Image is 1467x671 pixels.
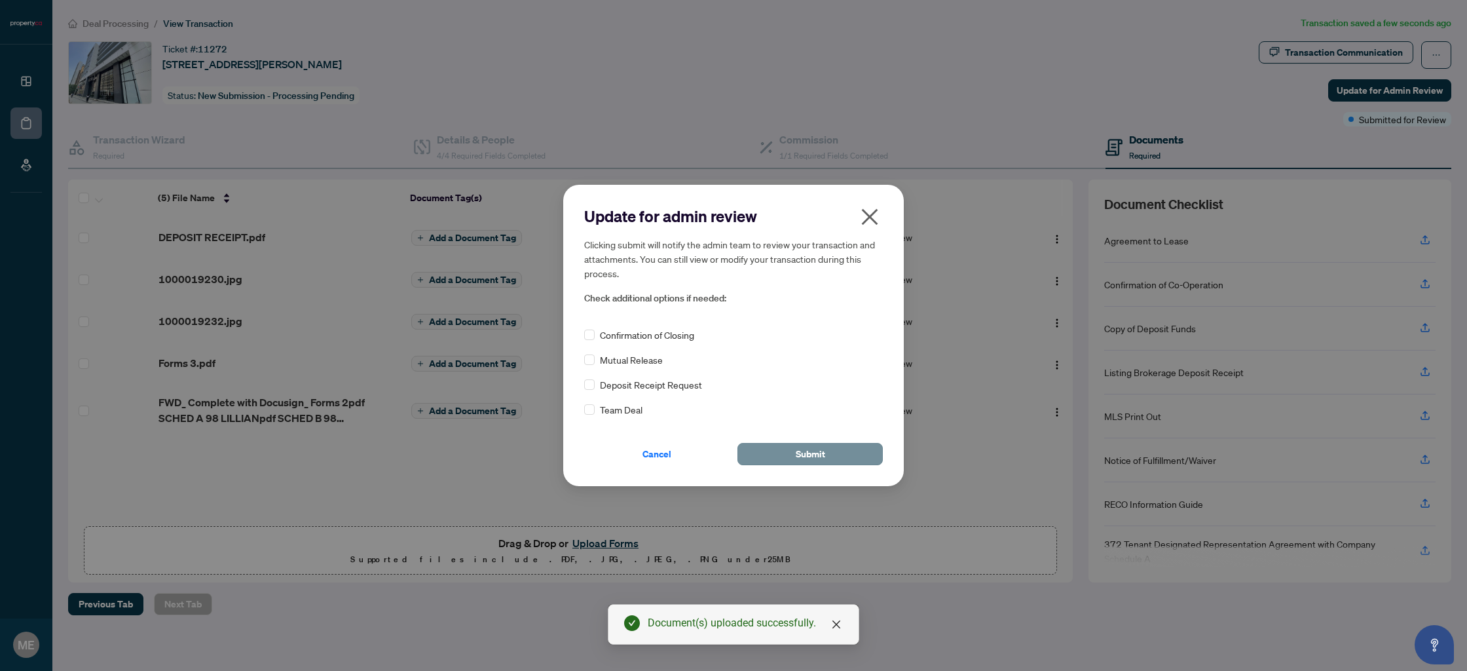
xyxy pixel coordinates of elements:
h2: Update for admin review [584,206,883,227]
div: Document(s) uploaded successfully. [648,615,843,631]
a: Close [829,617,844,632]
button: Cancel [584,443,730,465]
h5: Clicking submit will notify the admin team to review your transaction and attachments. You can st... [584,237,883,280]
span: Confirmation of Closing [600,328,694,342]
span: Deposit Receipt Request [600,377,702,392]
span: close [859,206,880,227]
span: close [831,619,842,630]
span: Cancel [642,444,671,465]
span: Team Deal [600,402,642,417]
button: Submit [737,443,883,465]
span: Mutual Release [600,353,663,367]
span: check-circle [624,615,640,631]
button: Open asap [1415,625,1454,664]
span: Check additional options if needed: [584,291,883,306]
span: Submit [796,444,825,465]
